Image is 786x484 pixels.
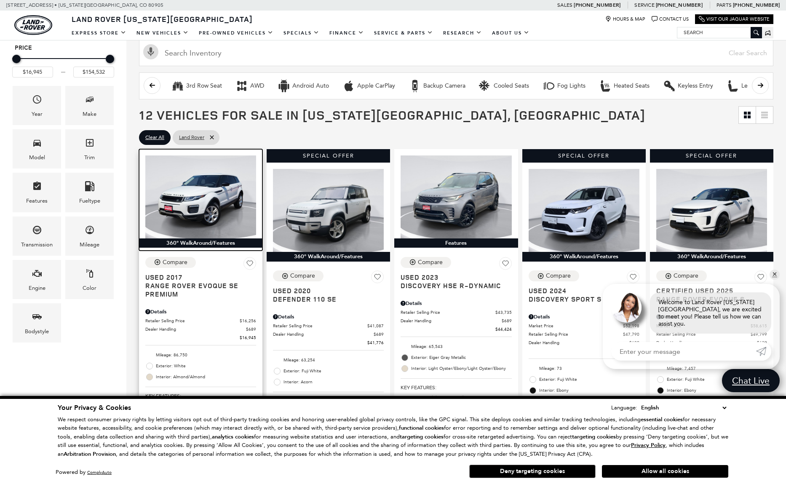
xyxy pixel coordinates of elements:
div: Engine [29,283,45,293]
span: $16,945 [240,334,256,341]
span: Retailer Selling Price [273,323,367,329]
div: AWD [235,80,248,92]
li: Mileage: 65,543 [401,341,511,352]
button: Compare Vehicle [656,270,707,281]
a: Retailer Selling Price $41,087 [273,323,384,329]
select: Language Select [639,403,728,412]
span: $689 [374,331,384,337]
span: Land Rover [179,132,204,143]
input: Enter your message [611,342,756,361]
input: Search Inventory [139,40,773,66]
button: scroll left [144,77,160,94]
span: Make [85,92,95,110]
a: $48,479 [529,348,639,354]
div: ModelModel [13,129,61,168]
span: Used 2024 [529,286,633,295]
span: $689 [502,318,512,324]
a: [PHONE_NUMBER] [574,2,620,8]
button: Compare Vehicle [273,270,323,281]
div: TransmissionTransmission [13,217,61,256]
div: Apple CarPlay [357,82,395,90]
input: Search [677,27,762,37]
a: EXPRESS STORE [67,26,131,40]
button: scroll right [752,77,769,94]
button: AWDAWD [231,77,269,95]
div: FeaturesFeatures [13,173,61,212]
div: Color [83,283,96,293]
div: 360° WalkAround/Features [139,238,262,248]
div: Pricing Details - Range Rover Evoque SE Premium [145,308,256,316]
div: Make [83,110,96,119]
span: Clear All [145,132,164,143]
a: land-rover [14,15,52,35]
span: $16,256 [240,318,256,324]
div: Pricing Details - Discovery Sport S [529,313,639,321]
a: Used 2020Defender 110 SE [273,286,384,303]
a: Dealer Handling $689 [401,318,511,324]
div: Compare [674,272,698,280]
span: Land Rover [US_STATE][GEOGRAPHIC_DATA] [72,14,253,24]
span: Exterior: Eiger Gray Metallic [411,353,511,362]
span: Exterior: White [156,362,256,370]
img: Land Rover [14,15,52,35]
a: Visit Our Jaguar Website [699,16,770,22]
div: Mileage [80,240,99,249]
a: Dealer Handling $689 [145,326,256,332]
strong: targeting cookies [572,433,616,441]
div: TrimTrim [65,129,114,168]
button: Apple CarPlayApple CarPlay [338,77,400,95]
div: Leather Seats [727,80,739,92]
span: Interior: Almond/Almond [156,373,256,381]
div: Compare [290,272,315,280]
button: Save Vehicle [499,257,512,273]
span: Color [85,266,95,283]
a: Grid View [739,107,756,123]
span: Interior: Light Oyster/Ebony/Light Oyster/Ebony [411,364,511,373]
button: Compare Vehicle [529,270,579,281]
span: Your Privacy & Cookies [58,403,131,412]
span: Discovery HSE R-Dynamic [401,281,505,290]
span: Parts [716,2,732,8]
div: Cooled Seats [494,82,529,90]
span: Trim [85,136,95,153]
a: About Us [487,26,535,40]
a: Research [438,26,487,40]
div: Powered by [56,470,112,475]
div: Minimum Price [12,55,21,63]
div: MakeMake [65,86,114,125]
div: AWD [250,82,264,90]
strong: targeting cookies [400,433,444,441]
div: Apple CarPlay [342,80,355,92]
img: 2020 Land Rover Defender 110 SE [273,169,384,252]
span: Interior: Ebony [667,386,767,395]
span: Key Features : [401,383,511,392]
button: Deny targeting cookies [469,465,596,478]
a: Pre-Owned Vehicles [194,26,278,40]
span: Used 2017 [145,273,250,281]
li: Mileage: 63,254 [273,355,384,366]
div: Pricing Details - Defender 110 SE [273,313,384,321]
nav: Main Navigation [67,26,535,40]
button: Leather SeatsLeather Seats [722,77,782,95]
span: Key Features : [145,391,256,401]
div: ColorColor [65,260,114,299]
button: Android AutoAndroid Auto [273,77,334,95]
span: $41,087 [367,323,384,329]
span: $689 [246,326,256,332]
span: Features [32,179,42,196]
button: Keyless EntryKeyless Entry [658,77,718,95]
img: 2025 Land Rover Range Rover Evoque S [656,169,767,252]
div: 3rd Row Seat [186,82,222,90]
div: Features [26,196,48,206]
div: Special Offer [267,149,390,163]
a: Contact Us [652,16,689,22]
a: Used 2024Discovery Sport S [529,286,639,303]
span: Dealer Handling [145,326,246,332]
span: $43,735 [495,309,512,316]
button: Save Vehicle [754,270,767,286]
li: Mileage: 86,750 [145,350,256,361]
button: Save Vehicle [371,270,384,286]
div: Special Offer [522,149,646,163]
div: Fog Lights [557,82,585,90]
a: Chat Live [722,369,780,392]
